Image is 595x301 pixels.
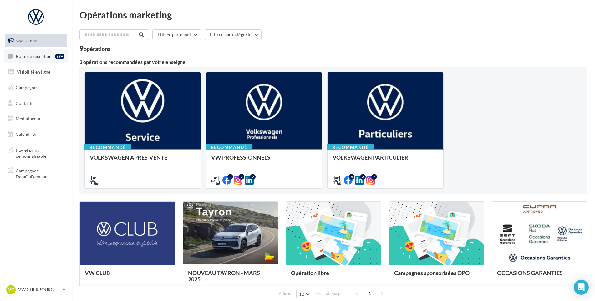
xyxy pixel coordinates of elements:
div: 3 [360,174,366,180]
span: NOUVEAU TAYRON - MARS 2025 [188,269,260,283]
div: 3 opérations recommandées par votre enseigne [79,59,587,64]
a: PLV et print personnalisable [4,143,68,162]
div: 2 [239,174,244,180]
a: Opérations [4,34,68,47]
div: Recommandé [84,144,131,151]
button: Filtrer par catégorie [205,29,262,40]
span: 1 [365,288,375,298]
a: Visibilité en ligne [4,65,68,79]
a: Médiathèque [4,112,68,125]
a: Contacts [4,97,68,110]
button: 12 [296,290,312,298]
span: résultats/page [316,291,342,297]
a: VC VW CHERBOURG [5,284,67,296]
span: Opérations [16,38,38,43]
div: 9 [79,45,110,52]
div: Open Intercom Messenger [574,280,589,295]
span: PLV et print personnalisable [16,146,64,159]
a: Campagnes DataOnDemand [4,164,68,182]
span: Campagnes DataOnDemand [16,166,64,180]
span: Médiathèque [16,116,41,121]
span: Contacts [16,100,33,105]
a: Campagnes [4,81,68,94]
span: Visibilité en ligne [17,69,50,74]
a: Calendrier [4,128,68,141]
span: VC [8,287,14,293]
span: 12 [299,292,304,297]
div: Recommandé [206,144,252,151]
div: Recommandé [327,144,374,151]
div: opérations [84,46,110,52]
div: 99+ [55,54,64,59]
span: Opération libre [291,269,329,276]
div: 2 [227,174,233,180]
span: VOLKSWAGEN APRES-VENTE [90,154,167,161]
span: VW PROFESSIONNELS [211,154,270,161]
div: Opérations marketing [79,10,587,19]
span: Calendrier [16,131,37,137]
span: VOLKSWAGEN PARTICULIER [333,154,408,161]
span: VW CLUB [85,269,110,276]
p: VW CHERBOURG [18,287,60,293]
span: OCCASIONS GARANTIES [497,269,563,276]
button: Filtrer par canal [152,29,201,40]
a: Boîte de réception99+ [4,49,68,63]
div: 2 [371,174,377,180]
div: 2 [250,174,256,180]
span: Campagnes [16,85,38,90]
span: Afficher [279,291,293,297]
div: 4 [349,174,354,180]
span: Campagnes sponsorisées OPO [394,269,470,276]
span: Boîte de réception [16,53,52,59]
